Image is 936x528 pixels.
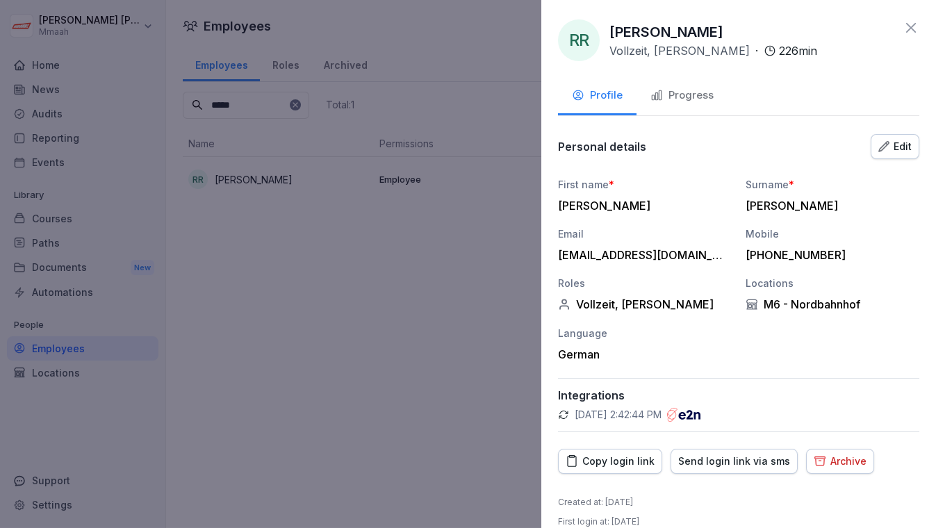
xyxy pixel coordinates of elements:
div: [PHONE_NUMBER] [746,248,912,262]
div: Language [558,326,732,340]
div: Email [558,226,732,241]
div: Mobile [746,226,919,241]
button: Profile [558,78,637,115]
p: 226 min [779,42,817,59]
div: Send login link via sms [678,454,790,469]
div: Roles [558,276,732,290]
div: Locations [746,276,919,290]
p: [PERSON_NAME] [609,22,723,42]
div: Copy login link [566,454,655,469]
button: Edit [871,134,919,159]
p: Personal details [558,140,646,154]
img: e2n.png [667,408,700,422]
div: [PERSON_NAME] [558,199,725,213]
div: Edit [878,139,912,154]
p: Integrations [558,388,919,402]
button: Send login link via sms [671,449,798,474]
p: Created at : [DATE] [558,496,633,509]
button: Copy login link [558,449,662,474]
div: Surname [746,177,919,192]
div: [EMAIL_ADDRESS][DOMAIN_NAME] [558,248,725,262]
div: RR [558,19,600,61]
div: Profile [572,88,623,104]
div: First name [558,177,732,192]
p: [DATE] 2:42:44 PM [575,408,662,422]
div: · [609,42,817,59]
button: Progress [637,78,728,115]
div: Progress [650,88,714,104]
div: M6 - Nordbahnhof [746,297,919,311]
div: [PERSON_NAME] [746,199,912,213]
div: Archive [814,454,867,469]
div: German [558,347,732,361]
p: First login at : [DATE] [558,515,639,528]
div: Vollzeit, [PERSON_NAME] [558,297,732,311]
button: Archive [806,449,874,474]
p: Vollzeit, [PERSON_NAME] [609,42,750,59]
